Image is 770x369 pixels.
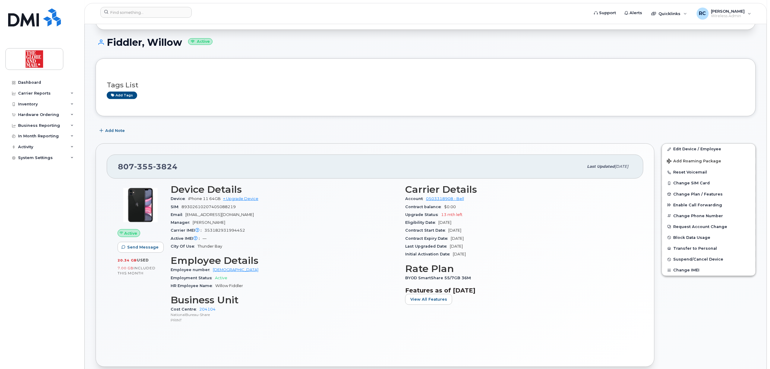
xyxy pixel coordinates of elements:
[96,37,756,48] h1: Fiddler, Willow
[171,276,215,280] span: Employment Status
[405,196,426,201] span: Account
[96,125,130,136] button: Add Note
[405,244,450,249] span: Last Upgraded Date
[711,14,745,18] span: Wireless Admin
[137,258,149,262] span: used
[125,230,137,236] span: Active
[204,228,245,233] span: 353182931994452
[122,187,159,223] img: iPhone_11.jpg
[215,283,243,288] span: Willow Fiddler
[659,11,681,16] span: Quicklinks
[441,212,462,217] span: 13 mth left
[188,38,213,45] small: Active
[711,9,745,14] span: [PERSON_NAME]
[405,184,633,195] h3: Carrier Details
[171,205,181,209] span: SIM
[662,232,756,243] button: Block Data Usage
[450,244,463,249] span: [DATE]
[171,312,398,317] p: NationalBureau-Share
[127,244,159,250] span: Send Message
[426,196,464,201] a: 0503318908 - Bell
[405,236,451,241] span: Contract Expiry Date
[213,267,258,272] a: [DEMOGRAPHIC_DATA]
[107,81,745,89] h3: Tags List
[662,243,756,254] button: Transfer to Personal
[181,205,236,209] span: 89302610207405088219
[662,189,756,200] button: Change Plan / Features
[620,7,647,19] a: Alerts
[699,10,706,17] span: RC
[203,236,207,241] span: —
[118,242,164,253] button: Send Message
[171,307,199,311] span: Cost Centre
[171,283,215,288] span: HR Employee Name
[105,128,125,133] span: Add Note
[405,205,444,209] span: Contract balance
[171,267,213,272] span: Employee number
[444,205,456,209] span: $0.00
[405,276,474,280] span: BYOD SmartShare 55/7GB 36M
[662,144,756,155] a: Edit Device / Employee
[647,8,691,20] div: Quicklinks
[134,162,153,171] span: 355
[448,228,461,233] span: [DATE]
[405,287,633,294] h3: Features as of [DATE]
[662,167,756,178] button: Reset Voicemail
[171,236,203,241] span: Active IMEI
[630,10,642,16] span: Alerts
[405,220,438,225] span: Eligibility Date
[451,236,464,241] span: [DATE]
[188,196,221,201] span: iPhone 11 64GB
[405,212,441,217] span: Upgrade Status
[438,220,451,225] span: [DATE]
[662,200,756,211] button: Enable Call Forwarding
[153,162,178,171] span: 3824
[405,252,453,256] span: Initial Activation Date
[674,257,724,262] span: Suspend/Cancel Device
[405,263,633,274] h3: Rate Plan
[674,192,723,196] span: Change Plan / Features
[662,254,756,265] button: Suspend/Cancel Device
[171,255,398,266] h3: Employee Details
[410,296,447,302] span: View All Features
[662,221,756,232] button: Request Account Change
[118,162,178,171] span: 807
[100,7,192,18] input: Find something...
[171,295,398,305] h3: Business Unit
[118,266,156,276] span: included this month
[107,92,137,99] a: Add tags
[674,203,722,207] span: Enable Call Forwarding
[662,155,756,167] button: Add Roaming Package
[215,276,227,280] span: Active
[171,228,204,233] span: Carrier IMEI
[590,7,620,19] a: Support
[615,164,629,169] span: [DATE]
[185,212,254,217] span: [EMAIL_ADDRESS][DOMAIN_NAME]
[667,159,721,164] span: Add Roaming Package
[662,211,756,221] button: Change Phone Number
[171,317,398,323] p: PRINT
[599,10,616,16] span: Support
[405,294,452,305] button: View All Features
[197,244,222,249] span: Thunder Bay
[693,8,756,20] div: Richard Chan
[171,244,197,249] span: City Of Use
[199,307,216,311] a: 204104
[171,184,398,195] h3: Device Details
[662,178,756,189] button: Change SIM Card
[118,266,134,270] span: 7.00 GB
[587,164,615,169] span: Last updated
[223,196,258,201] a: + Upgrade Device
[171,212,185,217] span: Email
[118,258,137,262] span: 20.34 GB
[171,196,188,201] span: Device
[662,265,756,276] button: Change IMEI
[171,220,193,225] span: Manager
[193,220,225,225] span: [PERSON_NAME]
[453,252,466,256] span: [DATE]
[405,228,448,233] span: Contract Start Date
